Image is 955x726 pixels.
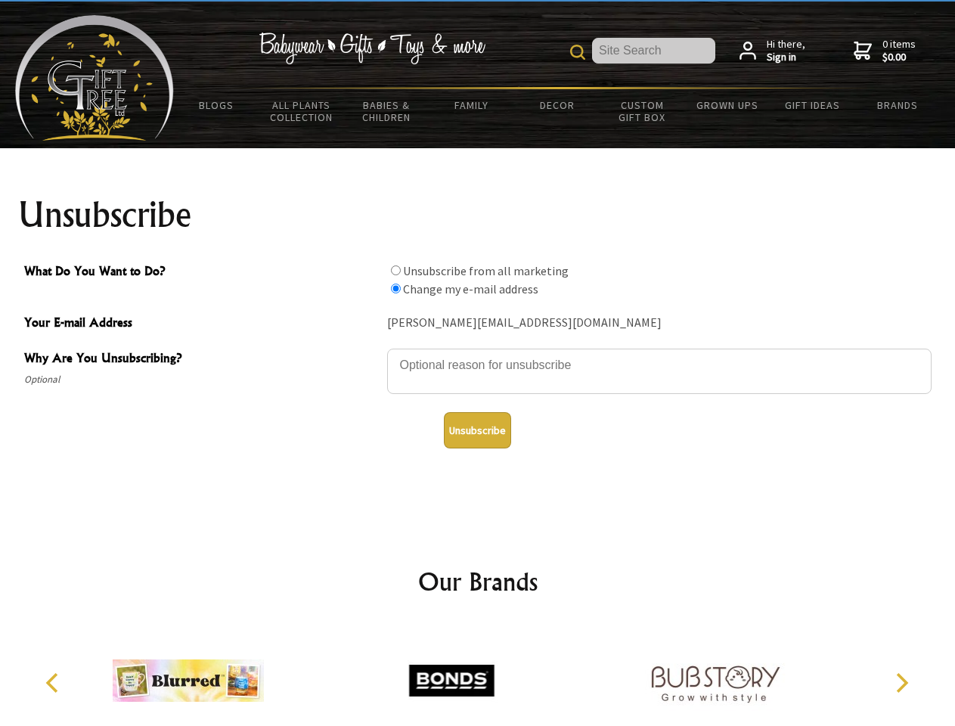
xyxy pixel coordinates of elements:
[174,89,259,121] a: BLOGS
[403,281,538,296] label: Change my e-mail address
[15,15,174,141] img: Babyware - Gifts - Toys and more...
[429,89,515,121] a: Family
[767,51,805,64] strong: Sign in
[30,563,926,600] h2: Our Brands
[770,89,855,121] a: Gift Ideas
[570,45,585,60] img: product search
[767,38,805,64] span: Hi there,
[387,349,932,394] textarea: Why Are You Unsubscribing?
[259,89,345,133] a: All Plants Collection
[740,38,805,64] a: Hi there,Sign in
[391,265,401,275] input: What Do You Want to Do?
[18,197,938,233] h1: Unsubscribe
[38,666,71,700] button: Previous
[854,38,916,64] a: 0 items$0.00
[344,89,429,133] a: Babies & Children
[444,412,511,448] button: Unsubscribe
[684,89,770,121] a: Grown Ups
[387,312,932,335] div: [PERSON_NAME][EMAIL_ADDRESS][DOMAIN_NAME]
[391,284,401,293] input: What Do You Want to Do?
[882,51,916,64] strong: $0.00
[885,666,918,700] button: Next
[514,89,600,121] a: Decor
[24,262,380,284] span: What Do You Want to Do?
[403,263,569,278] label: Unsubscribe from all marketing
[24,371,380,389] span: Optional
[592,38,715,64] input: Site Search
[855,89,941,121] a: Brands
[24,349,380,371] span: Why Are You Unsubscribing?
[600,89,685,133] a: Custom Gift Box
[882,37,916,64] span: 0 items
[259,33,485,64] img: Babywear - Gifts - Toys & more
[24,313,380,335] span: Your E-mail Address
